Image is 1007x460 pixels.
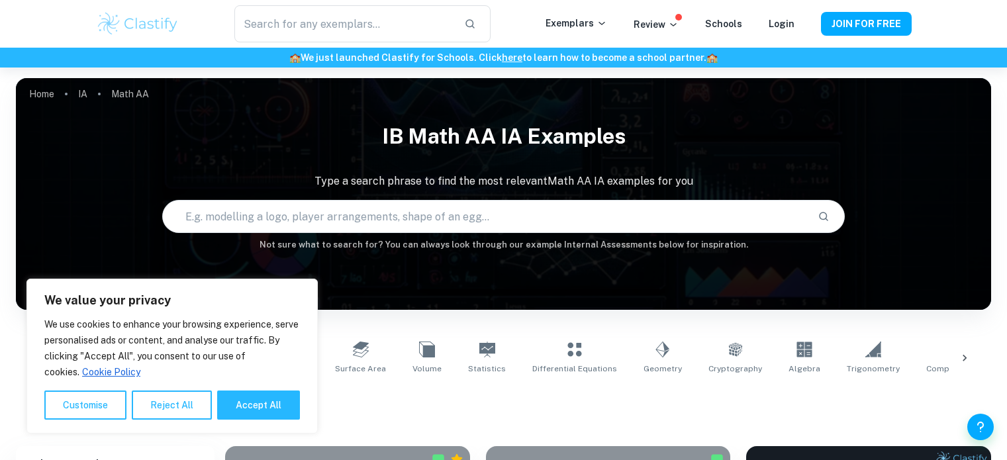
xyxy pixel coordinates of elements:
a: Home [29,85,54,103]
button: Search [812,205,835,228]
a: IA [78,85,87,103]
p: Math AA [111,87,149,101]
span: Surface Area [335,363,386,375]
span: 🏫 [706,52,718,63]
button: Customise [44,391,126,420]
a: Schools [705,19,742,29]
h6: Not sure what to search for? You can always look through our example Internal Assessments below f... [16,238,991,252]
span: Trigonometry [847,363,900,375]
button: JOIN FOR FREE [821,12,912,36]
button: Accept All [217,391,300,420]
span: 🏫 [289,52,301,63]
p: We value your privacy [44,293,300,308]
a: Login [769,19,794,29]
input: Search for any exemplars... [234,5,453,42]
h1: All Math AA IA Examples [65,391,943,414]
button: Help and Feedback [967,414,994,440]
p: We use cookies to enhance your browsing experience, serve personalised ads or content, and analys... [44,316,300,380]
p: Exemplars [546,16,607,30]
span: Geometry [644,363,682,375]
a: Cookie Policy [81,366,141,378]
p: Type a search phrase to find the most relevant Math AA IA examples for you [16,173,991,189]
span: Cryptography [708,363,762,375]
span: Statistics [468,363,506,375]
p: Review [634,17,679,32]
input: E.g. modelling a logo, player arrangements, shape of an egg... [163,198,807,235]
img: Clastify logo [96,11,180,37]
span: Volume [412,363,442,375]
span: Complex Numbers [926,363,999,375]
a: here [502,52,522,63]
button: Reject All [132,391,212,420]
h6: We just launched Clastify for Schools. Click to learn how to become a school partner. [3,50,1004,65]
div: We value your privacy [26,279,318,434]
span: Algebra [789,363,820,375]
h1: IB Math AA IA examples [16,115,991,158]
span: Differential Equations [532,363,617,375]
